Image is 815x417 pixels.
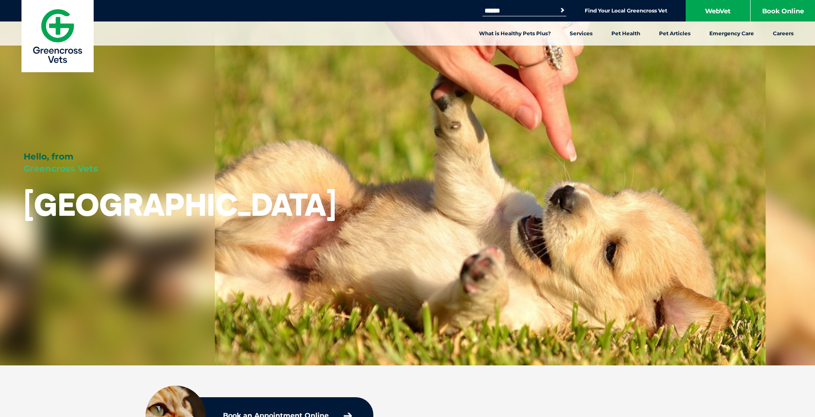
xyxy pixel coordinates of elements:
[763,21,803,46] a: Careers
[650,21,700,46] a: Pet Articles
[558,6,567,15] button: Search
[24,187,336,221] h1: [GEOGRAPHIC_DATA]
[470,21,560,46] a: What is Healthy Pets Plus?
[560,21,602,46] a: Services
[24,163,98,174] span: Greencross Vets
[24,151,73,162] span: Hello, from
[602,21,650,46] a: Pet Health
[585,7,667,14] a: Find Your Local Greencross Vet
[700,21,763,46] a: Emergency Care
